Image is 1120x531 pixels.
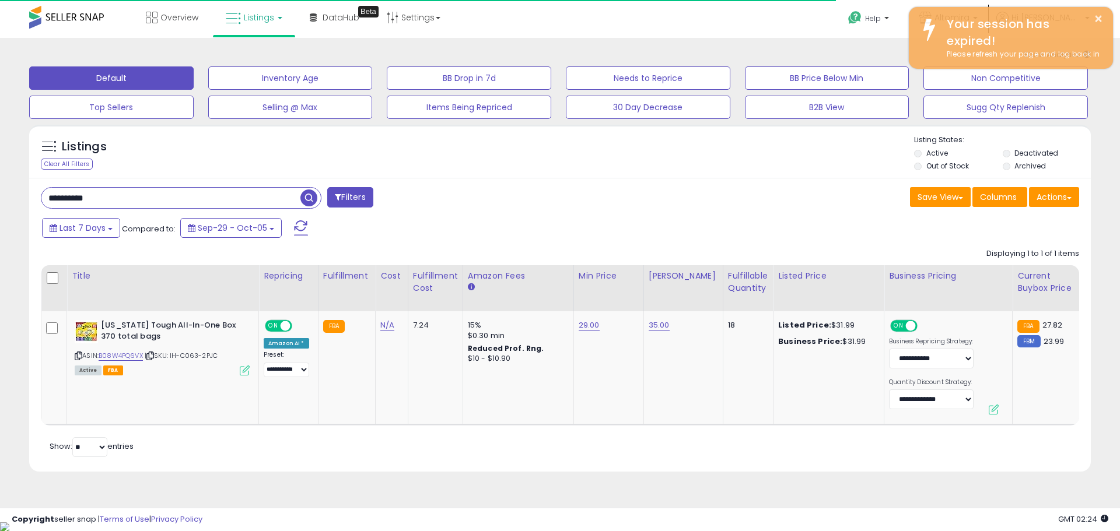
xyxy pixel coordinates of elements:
div: Title [72,270,254,282]
a: Help [839,2,901,38]
button: Sugg Qty Replenish [923,96,1088,119]
div: Amazon AI * [264,338,309,349]
b: [US_STATE] Tough All-In-One Box 370 total bags [101,320,243,344]
button: BB Price Below Min [745,66,909,90]
i: Get Help [848,10,862,25]
div: $0.30 min [468,330,565,341]
span: All listings currently available for purchase on Amazon [75,365,101,375]
div: Min Price [579,270,639,282]
span: OFF [916,321,935,331]
span: Compared to: [122,223,176,234]
div: $31.99 [778,320,875,330]
div: Cost [380,270,403,282]
div: Fulfillment Cost [413,270,458,294]
button: Sep-29 - Oct-05 [180,218,282,238]
div: 15% [468,320,565,330]
span: FBA [103,365,123,375]
span: 2025-10-14 02:24 GMT [1058,514,1108,525]
small: FBM [1017,335,1040,347]
button: Inventory Age [208,66,373,90]
button: Top Sellers [29,96,194,119]
h5: Listings [62,139,107,155]
div: Clear All Filters [41,159,93,170]
div: Listed Price [778,270,879,282]
b: Reduced Prof. Rng. [468,343,544,353]
span: Show: entries [50,441,134,452]
div: Repricing [264,270,313,282]
span: Last 7 Days [60,222,106,234]
div: Your session has expired! [938,16,1104,49]
button: Actions [1029,187,1079,207]
p: Listing States: [914,135,1090,146]
span: DataHub [323,12,359,23]
label: Business Repricing Strategy: [889,337,974,346]
strong: Copyright [12,514,54,525]
a: Privacy Policy [151,514,202,525]
span: ON [891,321,906,331]
small: Amazon Fees. [468,282,475,293]
small: FBA [1017,320,1039,333]
label: Quantity Discount Strategy: [889,378,974,386]
div: ASIN: [75,320,250,374]
div: Displaying 1 to 1 of 1 items [986,248,1079,259]
button: BB Drop in 7d [387,66,551,90]
span: | SKU: IH-C063-2PJC [145,351,218,360]
span: Help [865,13,881,23]
b: Listed Price: [778,319,831,330]
a: Terms of Use [100,514,149,525]
button: Non Competitive [923,66,1088,90]
span: Columns [980,191,1017,203]
label: Out of Stock [926,161,969,171]
button: 30 Day Decrease [566,96,730,119]
div: Current Buybox Price [1017,270,1077,294]
div: Business Pricing [889,270,1007,282]
b: Business Price: [778,336,842,347]
div: Preset: [264,351,309,377]
span: Overview [160,12,198,23]
div: 18 [728,320,764,330]
button: × [1094,12,1103,26]
div: 7.24 [413,320,454,330]
span: Listings [244,12,274,23]
span: ON [266,321,281,331]
div: $10 - $10.90 [468,354,565,364]
button: Default [29,66,194,90]
div: Tooltip anchor [358,6,379,17]
span: OFF [290,321,309,331]
div: $31.99 [778,336,875,347]
button: Selling @ Max [208,96,373,119]
div: Fulfillable Quantity [728,270,768,294]
small: FBA [323,320,345,333]
div: [PERSON_NAME] [649,270,718,282]
span: Sep-29 - Oct-05 [198,222,267,234]
div: Please refresh your page and log back in [938,49,1104,60]
a: B08W4PQ6VX [99,351,143,361]
span: 23.99 [1044,336,1065,347]
a: N/A [380,319,394,331]
button: Filters [327,187,373,208]
img: 51bkPUpztuL._SL40_.jpg [75,320,98,343]
div: Amazon Fees [468,270,569,282]
a: 29.00 [579,319,600,331]
label: Archived [1014,161,1046,171]
span: 27.82 [1042,319,1063,330]
button: Columns [972,187,1027,207]
button: Last 7 Days [42,218,120,238]
button: Needs to Reprice [566,66,730,90]
a: 35.00 [649,319,670,331]
button: Items Being Repriced [387,96,551,119]
div: seller snap | | [12,514,202,525]
label: Deactivated [1014,148,1058,158]
label: Active [926,148,948,158]
button: B2B View [745,96,909,119]
div: Fulfillment [323,270,370,282]
button: Save View [910,187,971,207]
